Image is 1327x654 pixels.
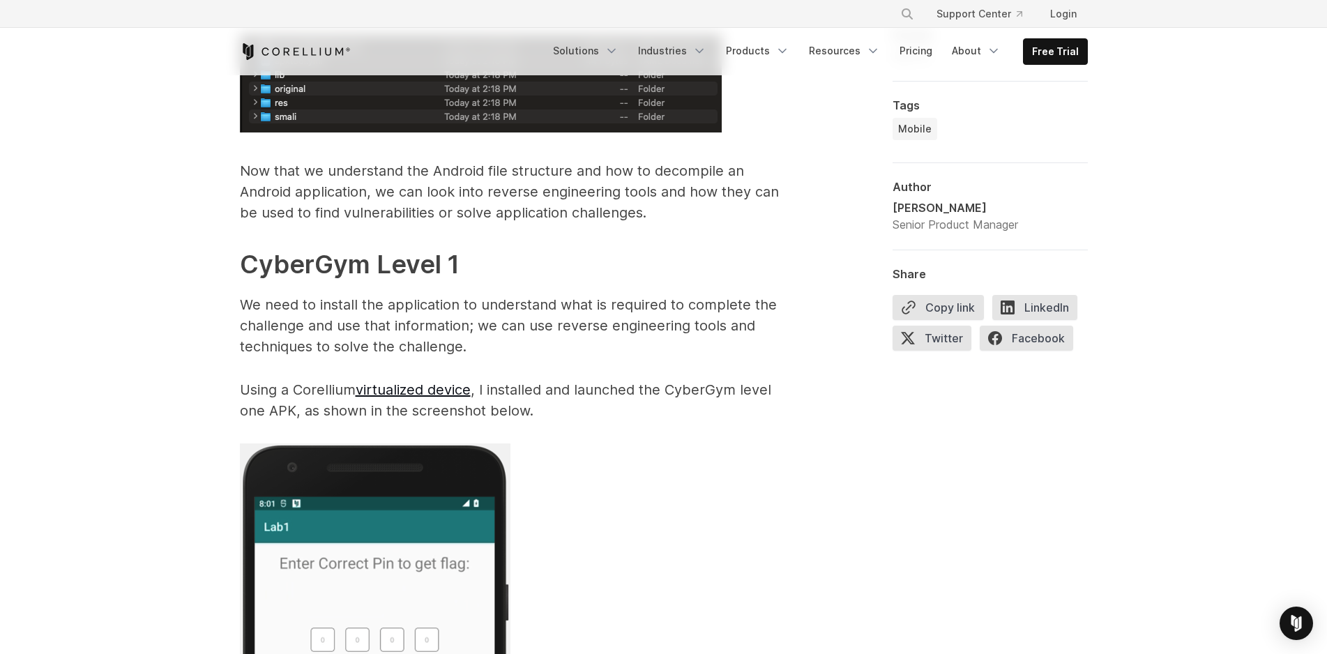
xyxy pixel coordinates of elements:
div: Navigation Menu [545,38,1088,65]
a: virtualized device [356,381,471,398]
button: Copy link [893,295,984,320]
a: Login [1039,1,1088,26]
div: Senior Product Manager [893,216,1018,233]
a: Mobile [893,118,937,140]
a: Products [718,38,798,63]
span: Mobile [898,122,932,136]
div: Navigation Menu [884,1,1088,26]
div: [PERSON_NAME] [893,199,1018,216]
a: Twitter [893,326,980,356]
a: About [943,38,1009,63]
div: Open Intercom Messenger [1280,607,1313,640]
a: Resources [801,38,888,63]
div: Share [893,267,1088,281]
a: Free Trial [1024,39,1087,64]
a: Facebook [980,326,1082,356]
a: LinkedIn [992,295,1086,326]
span: Twitter [893,326,971,351]
p: Using a Corellium , I installed and launched the CyberGym level one APK, as shown in the screensh... [240,379,798,421]
p: Now that we understand the Android file structure and how to decompile an Android application, we... [240,160,798,223]
strong: CyberGym Level 1 [240,249,460,280]
p: We need to install the application to understand what is required to complete the challenge and u... [240,294,798,357]
a: Solutions [545,38,627,63]
a: Support Center [925,1,1033,26]
span: LinkedIn [992,295,1077,320]
div: Author [893,180,1088,194]
a: Corellium Home [240,43,351,60]
a: Pricing [891,38,941,63]
a: Industries [630,38,715,63]
span: Facebook [980,326,1073,351]
img: Example of a decompiled android application. [240,34,722,132]
div: Tags [893,98,1088,112]
button: Search [895,1,920,26]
